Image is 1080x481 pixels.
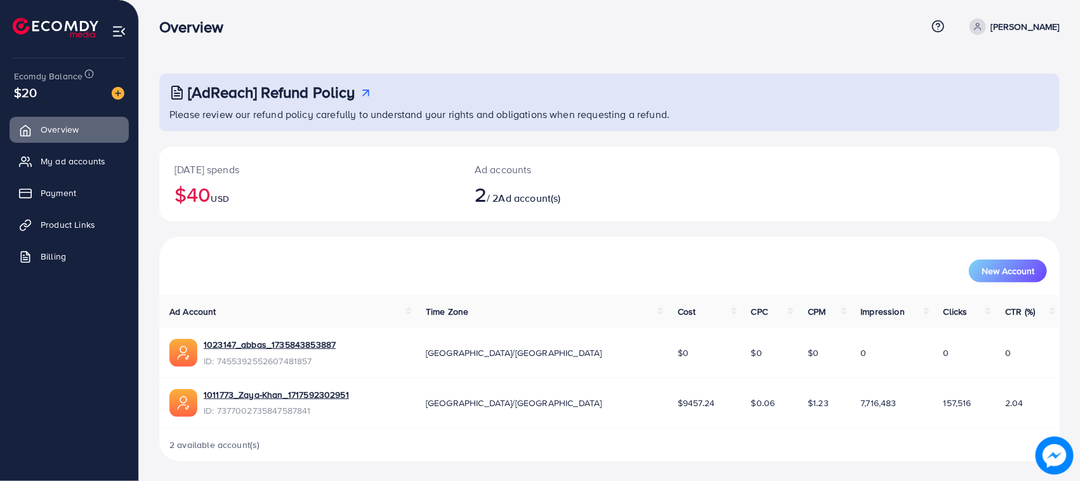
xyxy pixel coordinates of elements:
span: Clicks [944,305,968,318]
span: [GEOGRAPHIC_DATA]/[GEOGRAPHIC_DATA] [426,346,602,359]
a: 1011773_Zaya-Khan_1717592302951 [204,388,349,401]
span: $0 [751,346,762,359]
span: New Account [982,267,1034,275]
a: My ad accounts [10,148,129,174]
h3: [AdReach] Refund Policy [188,83,355,102]
h2: $40 [175,182,444,206]
img: image [1036,437,1074,475]
span: My ad accounts [41,155,105,168]
span: $0 [678,346,688,359]
span: Ad account(s) [499,191,561,205]
span: Payment [41,187,76,199]
span: $0.06 [751,397,775,409]
button: New Account [969,260,1047,282]
span: Product Links [41,218,95,231]
span: 0 [944,346,949,359]
img: image [112,87,124,100]
a: 1023147_abbas_1735843853887 [204,338,336,351]
span: USD [211,192,228,205]
span: 0 [1005,346,1011,359]
span: 0 [861,346,867,359]
a: [PERSON_NAME] [965,18,1060,35]
span: $0 [808,346,819,359]
span: Impression [861,305,905,318]
span: 2 available account(s) [169,438,260,451]
a: Payment [10,180,129,206]
a: Overview [10,117,129,142]
p: [DATE] spends [175,162,444,177]
span: $1.23 [808,397,829,409]
span: [GEOGRAPHIC_DATA]/[GEOGRAPHIC_DATA] [426,397,602,409]
img: logo [13,18,98,37]
span: Ecomdy Balance [14,70,82,82]
span: 7,716,483 [861,397,897,409]
span: Cost [678,305,696,318]
span: Billing [41,250,66,263]
span: $9457.24 [678,397,715,409]
span: Time Zone [426,305,468,318]
span: 157,516 [944,397,971,409]
a: Product Links [10,212,129,237]
span: ID: 7377002735847587841 [204,404,349,417]
h2: / 2 [475,182,669,206]
p: Ad accounts [475,162,669,177]
span: Overview [41,123,79,136]
span: 2.04 [1005,397,1024,409]
p: Please review our refund policy carefully to understand your rights and obligations when requesti... [169,107,1052,122]
span: $20 [14,83,37,102]
span: CPC [751,305,768,318]
span: ID: 7455392552607481857 [204,355,336,367]
img: menu [112,24,126,39]
span: CPM [808,305,826,318]
span: 2 [475,180,487,209]
a: Billing [10,244,129,269]
img: ic-ads-acc.e4c84228.svg [169,389,197,417]
h3: Overview [159,18,234,36]
img: ic-ads-acc.e4c84228.svg [169,339,197,367]
span: Ad Account [169,305,216,318]
p: [PERSON_NAME] [991,19,1060,34]
span: CTR (%) [1005,305,1035,318]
